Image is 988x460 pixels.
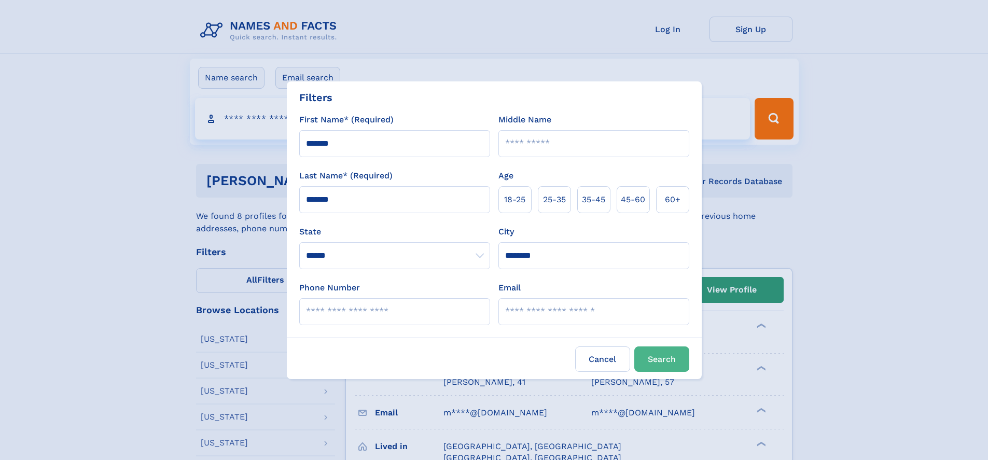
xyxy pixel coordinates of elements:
label: First Name* (Required) [299,114,394,126]
label: Email [498,282,521,294]
span: 25‑35 [543,193,566,206]
label: Middle Name [498,114,551,126]
div: Filters [299,90,332,105]
label: State [299,226,490,238]
button: Search [634,346,689,372]
label: City [498,226,514,238]
label: Cancel [575,346,630,372]
span: 45‑60 [621,193,645,206]
label: Age [498,170,513,182]
span: 60+ [665,193,680,206]
label: Phone Number [299,282,360,294]
span: 18‑25 [504,193,525,206]
label: Last Name* (Required) [299,170,393,182]
span: 35‑45 [582,193,605,206]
